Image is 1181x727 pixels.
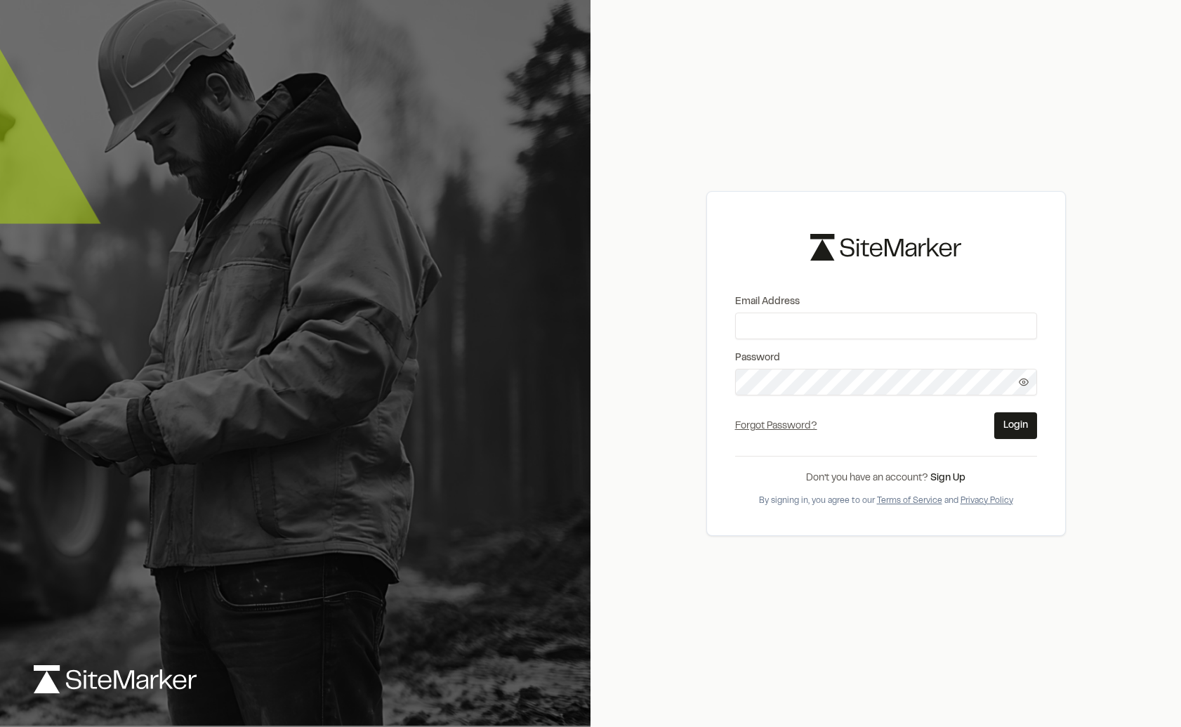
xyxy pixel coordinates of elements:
button: Login [994,412,1037,439]
label: Email Address [735,294,1037,310]
a: Forgot Password? [735,422,817,431]
label: Password [735,351,1037,366]
a: Sign Up [930,474,965,483]
button: Privacy Policy [961,495,1013,507]
div: Don’t you have an account? [735,471,1037,486]
div: By signing in, you agree to our and [735,495,1037,507]
button: Terms of Service [877,495,942,507]
img: logo-white-rebrand.svg [34,665,197,693]
img: logo-black-rebrand.svg [810,234,961,260]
